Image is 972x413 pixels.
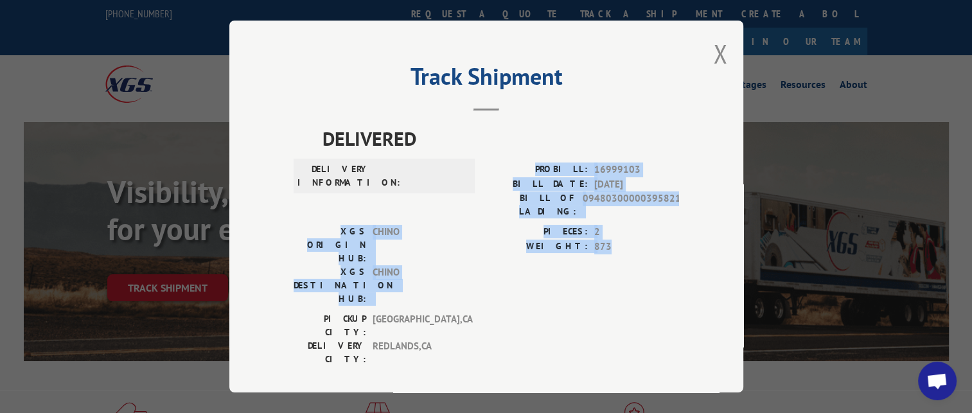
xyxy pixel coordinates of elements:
button: Close modal [713,37,727,71]
span: 873 [594,240,679,254]
div: Open chat [918,362,957,400]
label: WEIGHT: [486,240,588,254]
span: CHINO [373,225,459,265]
h2: Track Shipment [294,67,679,92]
label: PICKUP CITY: [294,312,366,339]
label: PROBILL: [486,163,588,177]
span: [DATE] [594,177,679,192]
span: REDLANDS , CA [373,339,459,366]
label: BILL OF LADING: [486,191,576,218]
span: 2 [594,225,679,240]
label: BILL DATE: [486,177,588,192]
span: CHINO [373,265,459,306]
span: 16999103 [594,163,679,177]
label: DELIVERY INFORMATION: [297,163,370,189]
label: XGS DESTINATION HUB: [294,265,366,306]
label: DELIVERY CITY: [294,339,366,366]
label: XGS ORIGIN HUB: [294,225,366,265]
span: DELIVERED [323,124,679,153]
span: [GEOGRAPHIC_DATA] , CA [373,312,459,339]
span: 09480300000395821 [583,191,679,218]
label: PIECES: [486,225,588,240]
